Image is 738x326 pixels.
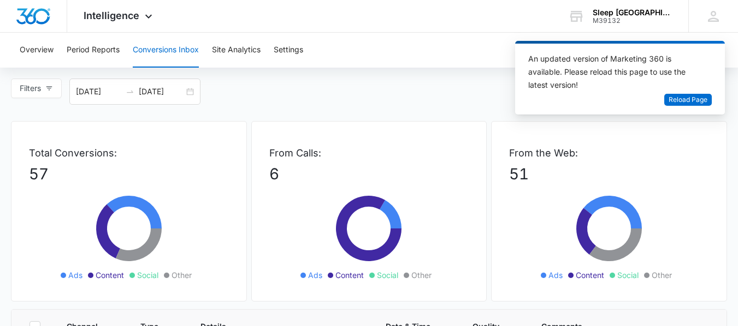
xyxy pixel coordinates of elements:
p: 51 [509,162,709,185]
p: 6 [269,162,469,185]
span: Ads [308,269,322,281]
span: to [126,87,134,96]
button: Conversions Inbox [133,33,199,68]
span: Other [652,269,672,281]
div: account name [593,8,672,17]
span: Other [411,269,432,281]
p: From the Web: [509,146,709,160]
p: Total Conversions: [29,146,229,160]
button: Overview [20,33,54,68]
span: Social [377,269,398,281]
span: Social [617,269,639,281]
div: An updated version of Marketing 360 is available. Please reload this page to use the latest version! [528,52,699,92]
span: Content [576,269,604,281]
button: Filters [11,79,62,98]
span: Ads [548,269,563,281]
input: End date [139,86,184,98]
p: 57 [29,162,229,185]
span: swap-right [126,87,134,96]
button: Reload Page [664,94,712,106]
p: From Calls: [269,146,469,160]
button: Period Reports [67,33,120,68]
span: Other [172,269,192,281]
span: Social [137,269,158,281]
button: Site Analytics [212,33,261,68]
span: Ads [68,269,82,281]
span: Filters [20,82,41,94]
input: Start date [76,86,121,98]
div: account id [593,17,672,25]
span: Content [96,269,124,281]
span: Intelligence [84,10,139,21]
span: Reload Page [669,95,707,105]
span: Content [335,269,364,281]
button: Settings [274,33,303,68]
